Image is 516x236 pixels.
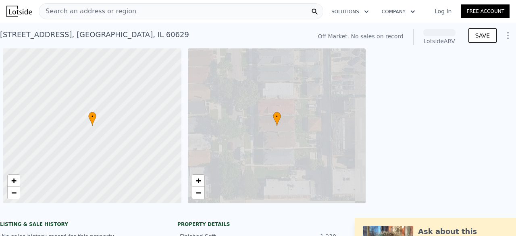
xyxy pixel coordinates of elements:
div: Off Market. No sales on record [318,32,403,40]
span: • [88,113,96,120]
button: SAVE [468,28,497,43]
span: Search an address or region [39,6,136,16]
div: Property details [177,221,339,228]
a: Zoom out [8,187,20,199]
span: + [196,175,201,186]
span: − [196,188,201,198]
div: • [88,112,96,126]
div: • [273,112,281,126]
a: Zoom in [192,175,204,187]
span: + [11,175,17,186]
button: Solutions [325,4,375,19]
a: Free Account [461,4,510,18]
img: Lotside [6,6,32,17]
div: Lotside ARV [423,37,456,45]
button: Show Options [500,27,516,44]
span: • [273,113,281,120]
a: Zoom out [192,187,204,199]
a: Log In [425,7,461,15]
button: Company [375,4,422,19]
span: − [11,188,17,198]
a: Zoom in [8,175,20,187]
